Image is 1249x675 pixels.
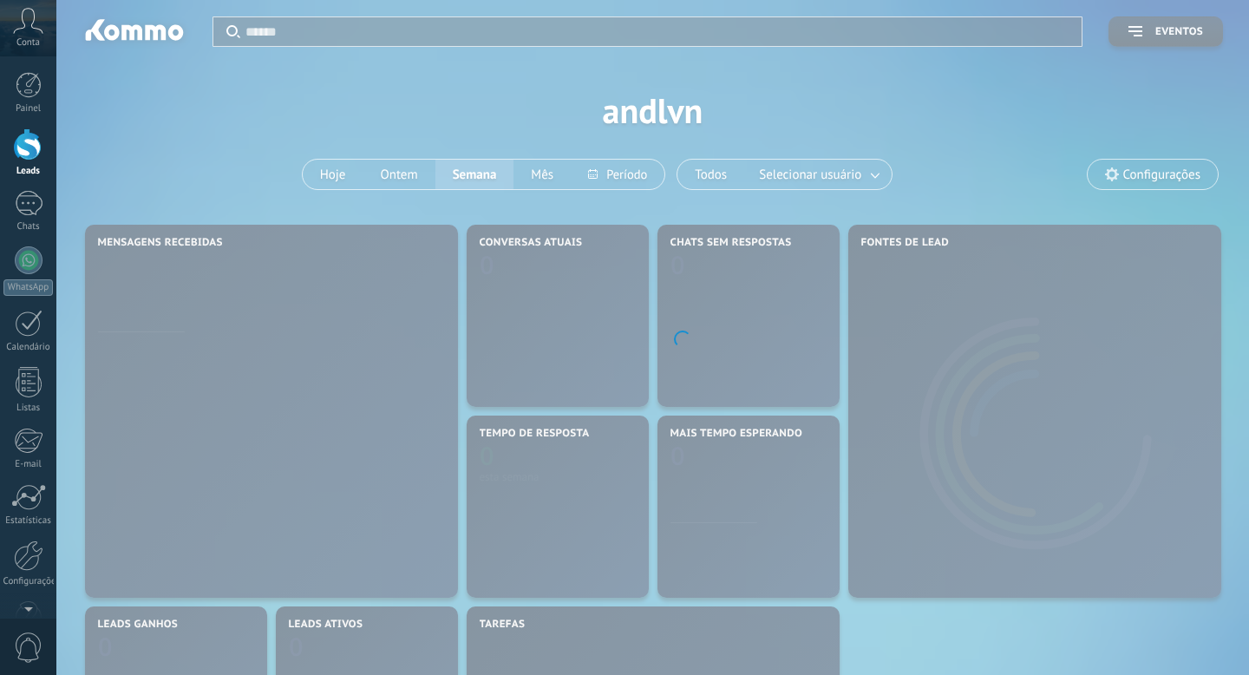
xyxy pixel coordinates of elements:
[3,221,54,233] div: Chats
[3,459,54,470] div: E-mail
[3,103,54,115] div: Painel
[3,515,54,527] div: Estatísticas
[3,576,54,587] div: Configurações
[3,342,54,353] div: Calendário
[3,403,54,414] div: Listas
[3,166,54,177] div: Leads
[3,279,53,296] div: WhatsApp
[16,37,40,49] span: Conta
